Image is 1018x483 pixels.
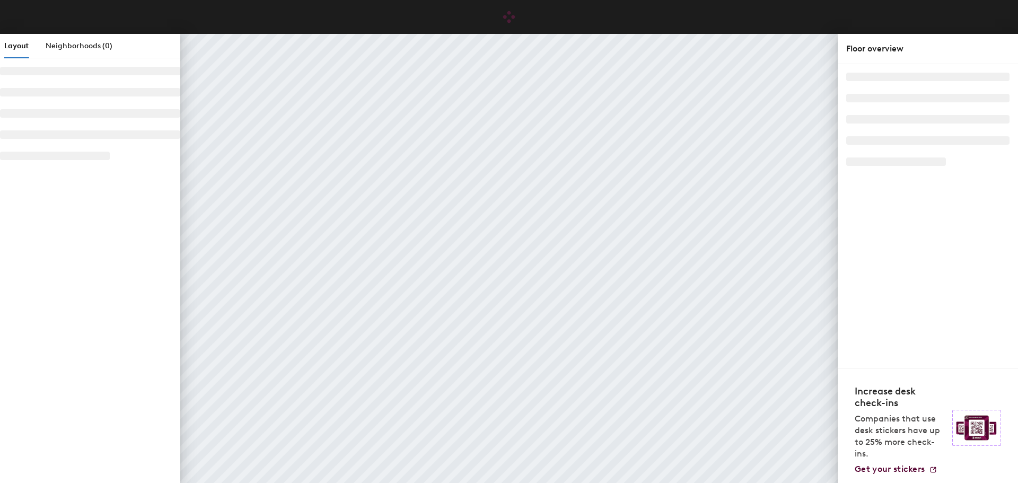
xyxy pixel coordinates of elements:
p: Companies that use desk stickers have up to 25% more check-ins. [855,413,946,460]
span: Layout [4,41,29,50]
h4: Increase desk check-ins [855,385,946,409]
span: Get your stickers [855,464,925,474]
a: Get your stickers [855,464,937,475]
img: Sticker logo [952,410,1001,446]
span: Neighborhoods (0) [46,41,112,50]
div: Floor overview [846,42,1010,55]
